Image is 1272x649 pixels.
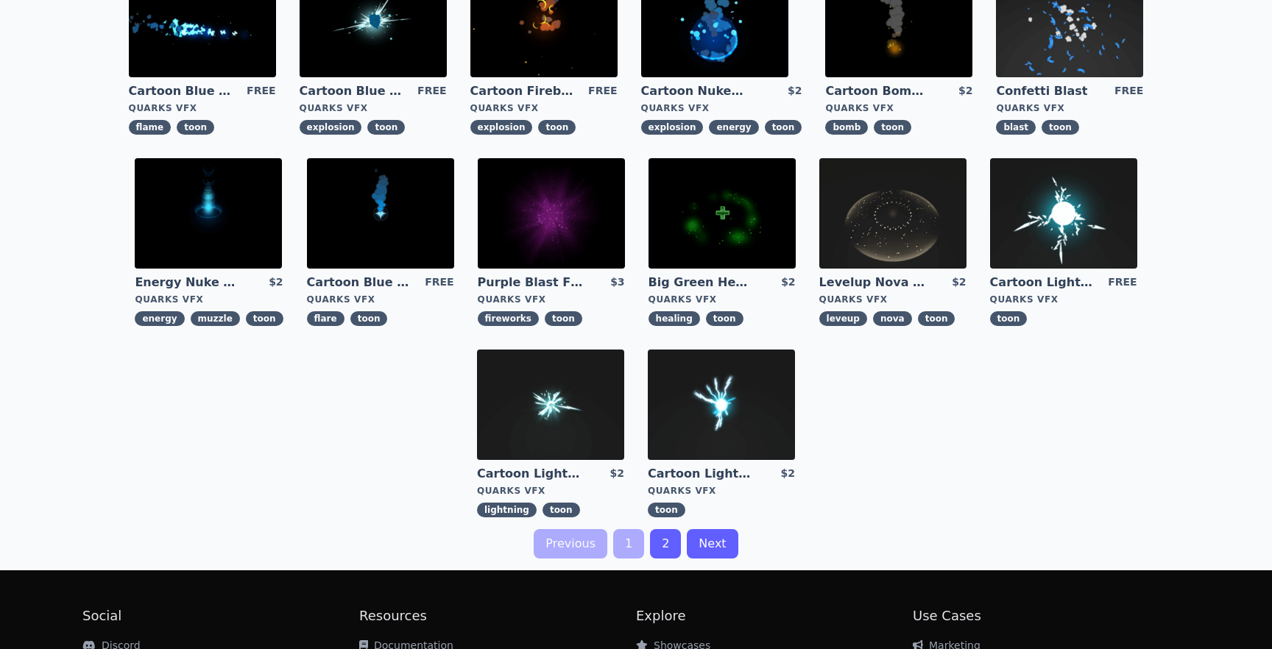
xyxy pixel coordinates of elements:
a: 1 [613,529,644,558]
a: Levelup Nova Effect [819,274,925,291]
img: imgAlt [990,158,1137,269]
div: Quarks VFX [990,294,1137,305]
div: Quarks VFX [648,485,795,497]
div: Quarks VFX [129,102,276,114]
div: $3 [610,274,624,291]
span: nova [873,311,912,326]
a: Energy Nuke Muzzle Flash [135,274,241,291]
a: Confetti Blast [996,83,1102,99]
a: Cartoon Bomb Fuse [825,83,931,99]
span: toon [706,311,743,326]
h2: Explore [636,606,913,626]
div: Quarks VFX [825,102,972,114]
a: Previous [534,529,607,558]
img: imgAlt [819,158,967,269]
span: toon [648,503,685,517]
a: Big Green Healing Effect [649,274,755,291]
span: explosion [470,120,533,135]
span: toon [367,120,405,135]
span: toon [177,120,214,135]
div: FREE [425,274,453,291]
a: Cartoon Lightning Ball [990,274,1096,291]
a: 2 [650,529,681,558]
a: Cartoon Lightning Ball with Bloom [648,466,754,482]
span: fireworks [478,311,539,326]
div: FREE [417,83,446,99]
div: $2 [269,274,283,291]
div: Quarks VFX [819,294,967,305]
a: Cartoon Nuke Energy Explosion [641,83,747,99]
a: Cartoon Fireball Explosion [470,83,576,99]
span: toon [545,311,582,326]
a: Next [687,529,738,558]
span: toon [246,311,283,326]
span: energy [709,120,758,135]
span: toon [874,120,911,135]
div: $2 [781,274,795,291]
div: FREE [588,83,617,99]
span: muzzle [191,311,240,326]
div: $2 [952,274,966,291]
div: FREE [247,83,275,99]
span: toon [918,311,955,326]
span: toon [350,311,388,326]
span: toon [543,503,580,517]
div: Quarks VFX [300,102,447,114]
span: explosion [300,120,362,135]
span: toon [538,120,576,135]
div: $2 [788,83,802,99]
div: Quarks VFX [470,102,618,114]
a: Cartoon Lightning Ball Explosion [477,466,583,482]
span: healing [649,311,700,326]
div: Quarks VFX [641,102,802,114]
div: $2 [958,83,972,99]
a: Cartoon Blue Gas Explosion [300,83,406,99]
span: toon [1042,120,1079,135]
span: toon [990,311,1028,326]
a: Cartoon Blue Flamethrower [129,83,235,99]
div: Quarks VFX [996,102,1143,114]
img: imgAlt [477,350,624,460]
img: imgAlt [649,158,796,269]
h2: Social [82,606,359,626]
span: blast [996,120,1036,135]
div: FREE [1114,83,1143,99]
div: Quarks VFX [307,294,454,305]
span: flame [129,120,172,135]
a: Purple Blast Fireworks [478,274,584,291]
img: imgAlt [307,158,454,269]
div: Quarks VFX [478,294,625,305]
div: $2 [610,466,624,482]
a: Cartoon Blue Flare [307,274,413,291]
div: Quarks VFX [649,294,796,305]
img: imgAlt [135,158,282,269]
span: lightning [477,503,537,517]
span: toon [765,120,802,135]
img: imgAlt [478,158,625,269]
span: leveup [819,311,867,326]
h2: Use Cases [913,606,1190,626]
div: FREE [1108,274,1137,291]
span: flare [307,311,344,326]
img: imgAlt [648,350,795,460]
div: Quarks VFX [477,485,624,497]
span: energy [135,311,184,326]
div: Quarks VFX [135,294,283,305]
span: bomb [825,120,868,135]
span: explosion [641,120,704,135]
div: $2 [781,466,795,482]
h2: Resources [359,606,636,626]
